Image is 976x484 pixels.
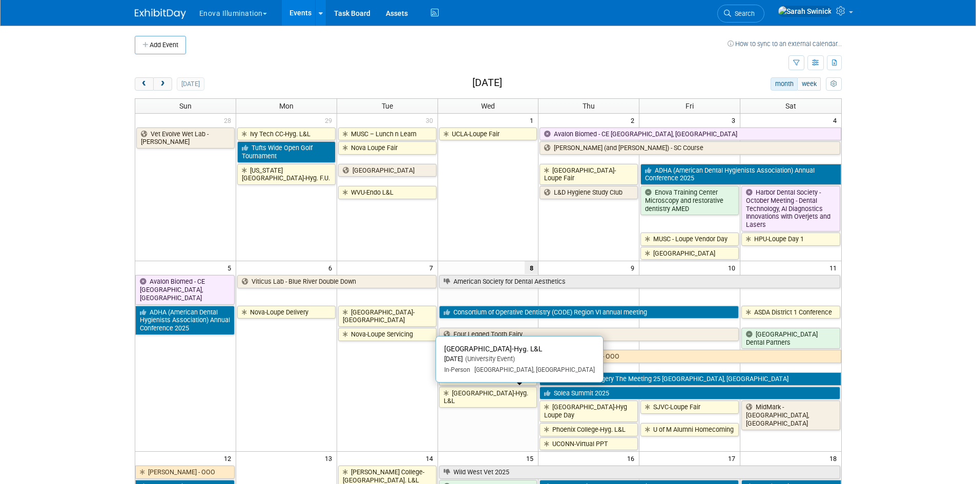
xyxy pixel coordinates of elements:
[338,128,437,141] a: MUSC – Lunch n Learn
[463,355,515,363] span: (University Event)
[135,77,154,91] button: prev
[826,77,841,91] button: myCustomButton
[237,306,336,319] a: Nova-Loupe Delivery
[785,102,796,110] span: Sat
[135,306,235,335] a: ADHA (American Dental Hygienists Association) Annual Conference 2025
[830,81,837,88] i: Personalize Calendar
[177,77,204,91] button: [DATE]
[686,102,694,110] span: Fri
[136,128,235,149] a: Vet Evolve Wet Lab - [PERSON_NAME]
[135,9,186,19] img: ExhibitDay
[237,141,336,162] a: Tufts Wide Open Golf Tournament
[179,102,192,110] span: Sun
[717,5,764,23] a: Search
[472,77,502,89] h2: [DATE]
[539,372,841,386] a: ASPS Plastic Surgery The Meeting 25 [GEOGRAPHIC_DATA], [GEOGRAPHIC_DATA]
[640,247,739,260] a: [GEOGRAPHIC_DATA]
[727,452,740,465] span: 17
[539,401,638,422] a: [GEOGRAPHIC_DATA]-Hyg Loupe Day
[640,401,739,414] a: SJVC-Loupe Fair
[439,306,739,319] a: Consortium of Operative Dentistry (CODE) Region VI annual meeting
[539,350,841,363] a: [PERSON_NAME] - OOO
[731,10,755,17] span: Search
[583,102,595,110] span: Thu
[741,328,840,349] a: [GEOGRAPHIC_DATA] Dental Partners
[444,345,542,353] span: [GEOGRAPHIC_DATA]-Hyg. L&L
[771,77,798,91] button: month
[338,186,437,199] a: WVU-Endo L&L
[324,452,337,465] span: 13
[135,466,235,479] a: [PERSON_NAME] - OOO
[778,6,832,17] img: Sarah Swinick
[439,128,537,141] a: UCLA-Loupe Fair
[425,114,438,127] span: 30
[279,102,294,110] span: Mon
[832,114,841,127] span: 4
[481,102,495,110] span: Wed
[444,355,595,364] div: [DATE]
[741,233,840,246] a: HPU-Loupe Day 1
[428,261,438,274] span: 7
[539,387,840,400] a: Solea Summit 2025
[226,261,236,274] span: 5
[338,306,437,327] a: [GEOGRAPHIC_DATA]-[GEOGRAPHIC_DATA]
[640,233,739,246] a: MUSC - Loupe Vendor Day
[539,437,638,451] a: UCONN-Virtual PPT
[439,466,840,479] a: Wild West Vet 2025
[529,114,538,127] span: 1
[741,401,840,430] a: MidMark - [GEOGRAPHIC_DATA], [GEOGRAPHIC_DATA]
[153,77,172,91] button: next
[731,114,740,127] span: 3
[728,40,842,48] a: How to sync to an external calendar...
[640,164,841,185] a: ADHA (American Dental Hygienists Association) Annual Conference 2025
[135,36,186,54] button: Add Event
[539,141,840,155] a: [PERSON_NAME] (and [PERSON_NAME]) - SC Course
[444,366,470,373] span: In-Person
[741,186,840,232] a: Harbor Dental Society - October Meeting - Dental Technology, AI Diagnostics Innovations with Over...
[324,114,337,127] span: 29
[525,452,538,465] span: 15
[626,452,639,465] span: 16
[741,306,840,319] a: ASDA District 1 Conference
[382,102,393,110] span: Tue
[135,275,235,304] a: Avalon Biomed - CE [GEOGRAPHIC_DATA], [GEOGRAPHIC_DATA]
[223,452,236,465] span: 12
[327,261,337,274] span: 6
[640,423,739,436] a: U of M Alumni Homecoming
[237,164,336,185] a: [US_STATE][GEOGRAPHIC_DATA]-Hyg. F.U.
[439,328,739,341] a: Four Legged Tooth Fairy
[539,423,638,436] a: Phoenix College-Hyg. L&L
[630,261,639,274] span: 9
[439,275,840,288] a: American Society for Dental Aesthetics
[539,164,638,185] a: [GEOGRAPHIC_DATA]-Loupe Fair
[237,128,336,141] a: Ivy Tech CC-Hyg. L&L
[237,275,437,288] a: Viticus Lab - Blue River Double Down
[525,261,538,274] span: 8
[338,141,437,155] a: Nova Loupe Fair
[539,128,841,141] a: Avalon Biomed - CE [GEOGRAPHIC_DATA], [GEOGRAPHIC_DATA]
[338,164,437,177] a: [GEOGRAPHIC_DATA]
[727,261,740,274] span: 10
[797,77,821,91] button: week
[439,387,537,408] a: [GEOGRAPHIC_DATA]-Hyg. L&L
[470,366,595,373] span: [GEOGRAPHIC_DATA], [GEOGRAPHIC_DATA]
[828,452,841,465] span: 18
[425,452,438,465] span: 14
[828,261,841,274] span: 11
[640,186,739,215] a: Enova Training Center Microscopy and restorative dentistry AMED
[338,328,437,341] a: Nova-Loupe Servicing
[223,114,236,127] span: 28
[630,114,639,127] span: 2
[539,186,638,199] a: L&D Hygiene Study Club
